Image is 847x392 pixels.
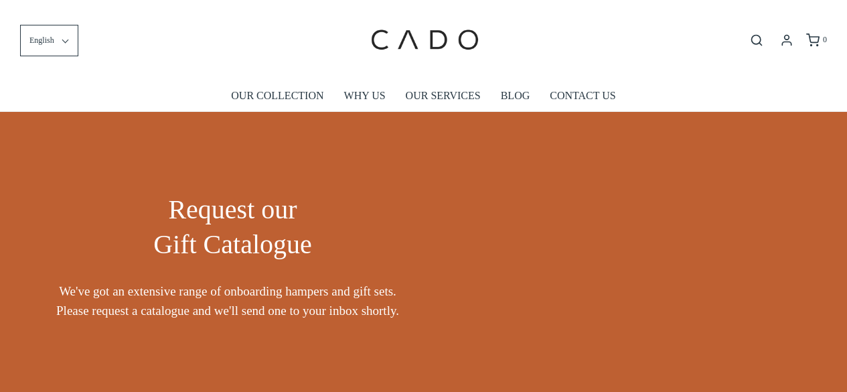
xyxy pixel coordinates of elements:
a: CONTACT US [550,80,615,111]
span: We've got an extensive range of onboarding hampers and gift sets. Please request a catalogue and ... [42,282,414,320]
span: 0 [823,35,827,44]
a: OUR SERVICES [406,80,481,111]
span: English [29,34,54,47]
a: WHY US [344,80,386,111]
a: 0 [805,34,827,47]
a: BLOG [501,80,530,111]
button: English [20,25,78,56]
span: Request our Gift Catalogue [153,194,312,259]
button: Open search bar [745,33,769,48]
a: OUR COLLECTION [231,80,323,111]
img: cadogifting [367,10,481,70]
